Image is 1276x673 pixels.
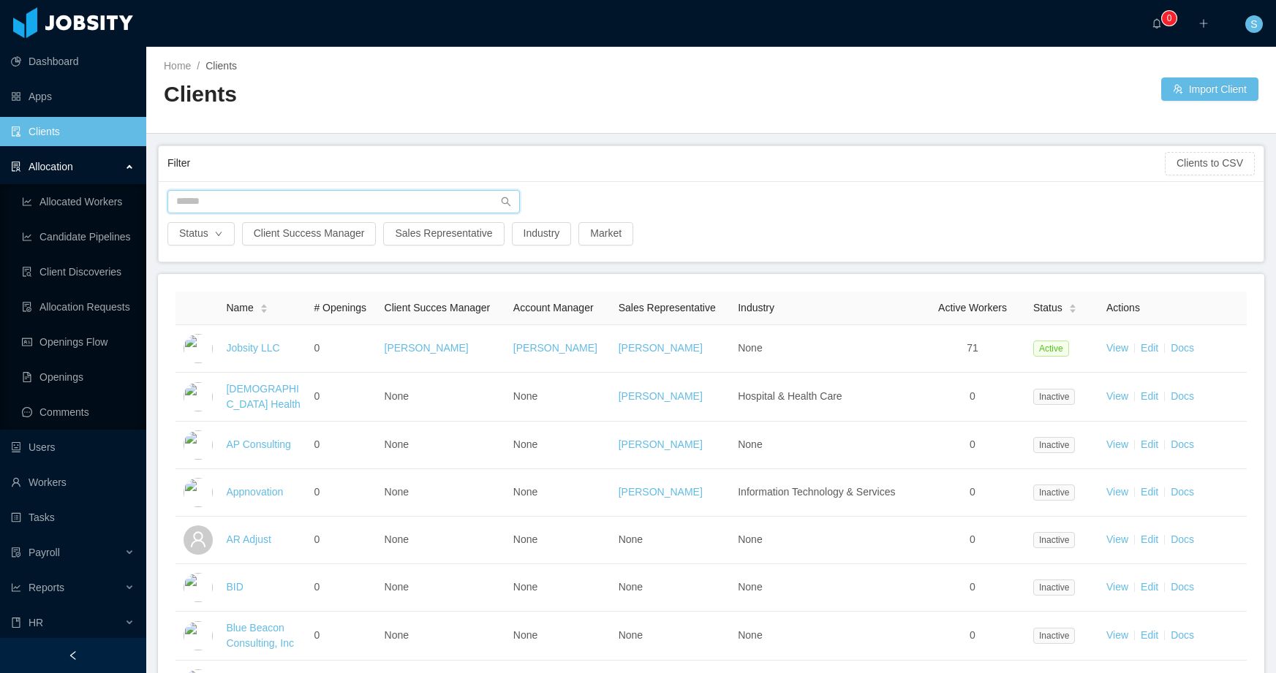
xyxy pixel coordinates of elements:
[738,581,762,593] span: None
[189,531,207,548] i: icon: user
[226,486,283,498] a: Appnovation
[1171,581,1194,593] a: Docs
[738,302,774,313] span: Industry
[1033,628,1075,644] span: Inactive
[184,621,213,650] img: 6a99a840-fa44-11e7-acf7-a12beca8be8a_5a5d51fe797d3-400w.png
[1068,302,1077,312] div: Sort
[385,342,469,354] a: [PERSON_NAME]
[167,150,1165,177] div: Filter
[738,629,762,641] span: None
[308,325,378,373] td: 0
[513,486,537,498] span: None
[918,517,1027,564] td: 0
[226,300,253,316] span: Name
[308,612,378,661] td: 0
[11,582,21,593] i: icon: line-chart
[1141,390,1158,402] a: Edit
[1033,341,1069,357] span: Active
[1171,629,1194,641] a: Docs
[918,373,1027,422] td: 0
[738,342,762,354] span: None
[226,342,279,354] a: Jobsity LLC
[11,117,135,146] a: icon: auditClients
[918,422,1027,469] td: 0
[918,612,1027,661] td: 0
[167,222,235,246] button: Statusicon: down
[184,573,213,602] img: 6a98c4f0-fa44-11e7-92f0-8dd2fe54cc72_5a5e2f7bcfdbd-400w.png
[1171,486,1194,498] a: Docs
[184,334,213,363] img: dc41d540-fa30-11e7-b498-73b80f01daf1_657caab8ac997-400w.png
[308,469,378,517] td: 0
[11,547,21,558] i: icon: file-protect
[1068,308,1076,312] i: icon: caret-down
[619,533,643,545] span: None
[1171,438,1194,450] a: Docs
[619,581,643,593] span: None
[1033,532,1075,548] span: Inactive
[513,581,537,593] span: None
[22,187,135,216] a: icon: line-chartAllocated Workers
[1033,389,1075,405] span: Inactive
[385,438,409,450] span: None
[1141,533,1158,545] a: Edit
[308,517,378,564] td: 0
[1106,581,1128,593] a: View
[383,222,504,246] button: Sales Representative
[1106,302,1140,313] span: Actions
[308,422,378,469] td: 0
[512,222,572,246] button: Industry
[184,382,213,411] img: 6a8e90c0-fa44-11e7-aaa7-9da49113f530_5a5d50e77f870-400w.png
[314,302,366,313] span: # Openings
[1106,438,1128,450] a: View
[918,564,1027,612] td: 0
[513,438,537,450] span: None
[184,430,213,460] img: 6a95fc60-fa44-11e7-a61b-55864beb7c96_5a5d513336692-400w.png
[22,257,135,286] a: icon: file-searchClient Discoveries
[226,533,271,545] a: AR Adjust
[1106,342,1128,354] a: View
[1171,533,1194,545] a: Docs
[226,383,300,410] a: [DEMOGRAPHIC_DATA] Health
[385,302,491,313] span: Client Succes Manager
[918,469,1027,517] td: 0
[1141,581,1158,593] a: Edit
[578,222,633,246] button: Market
[226,581,243,593] a: BID
[22,292,135,322] a: icon: file-doneAllocation Requests
[22,327,135,357] a: icon: idcardOpenings Flow
[738,390,842,402] span: Hospital & Health Care
[619,302,716,313] span: Sales Representative
[1106,390,1128,402] a: View
[22,362,135,392] a: icon: file-textOpenings
[513,390,537,402] span: None
[1250,15,1257,33] span: S
[385,486,409,498] span: None
[513,533,537,545] span: None
[619,342,703,354] a: [PERSON_NAME]
[22,398,135,427] a: icon: messageComments
[29,582,64,593] span: Reports
[11,433,135,462] a: icon: robotUsers
[918,325,1027,373] td: 71
[385,390,409,402] span: None
[29,547,60,558] span: Payroll
[260,302,268,312] div: Sort
[164,80,711,110] h2: Clients
[205,60,237,72] span: Clients
[164,60,191,72] a: Home
[1106,486,1128,498] a: View
[1152,18,1162,28] i: icon: bell
[29,617,43,628] span: HR
[1106,629,1128,641] a: View
[1198,18,1209,28] i: icon: plus
[260,308,268,312] i: icon: caret-down
[308,373,378,422] td: 0
[242,222,377,246] button: Client Success Manager
[11,82,135,111] a: icon: appstoreApps
[385,581,409,593] span: None
[22,222,135,251] a: icon: line-chartCandidate Pipelines
[1141,438,1158,450] a: Edit
[1033,484,1075,501] span: Inactive
[501,197,511,207] i: icon: search
[1068,302,1076,306] i: icon: caret-up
